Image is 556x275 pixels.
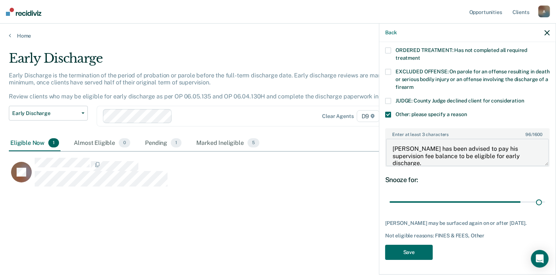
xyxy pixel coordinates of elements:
a: Home [9,32,547,39]
div: Snooze for: [385,176,550,184]
label: Enter at least 3 characters [386,129,549,137]
button: Back [385,29,397,36]
span: Other: please specify a reason [396,111,467,117]
div: Not eligible reasons: FINES & FEES, Other [385,233,550,239]
button: Save [385,245,433,260]
div: Eligible Now [9,135,61,152]
span: JUDGE: County Judge declined client for consideration [396,98,524,104]
span: Early Discharge [12,110,79,116]
span: 0 [119,138,130,148]
span: 5 [248,138,259,148]
p: Early Discharge is the termination of the period of probation or parole before the full-term disc... [9,72,405,100]
span: ORDERED TREATMENT: Has not completed all required treatment [396,47,527,61]
img: Recidiviz [6,8,41,16]
div: Early Discharge [9,51,426,72]
div: [PERSON_NAME] may be surfaced again on or after [DATE]. [385,220,550,226]
div: Pending [144,135,183,152]
div: Almost Eligible [72,135,132,152]
div: CaseloadOpportunityCell-0895234 [9,157,476,187]
span: D9 [357,110,380,122]
div: Marked Ineligible [195,135,261,152]
span: / 1600 [525,132,542,137]
span: 1 [171,138,182,148]
div: Clear agents [322,113,353,119]
textarea: [PERSON_NAME] has been advised to pay his supervision fee balance to be eligible for early discha... [386,139,549,166]
div: Open Intercom Messenger [531,250,549,268]
span: EXCLUDED OFFENSE: On parole for an offense resulting in death or serious bodily injury or an offe... [396,69,549,90]
span: 96 [525,132,531,137]
div: A [538,6,550,17]
span: 1 [48,138,59,148]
